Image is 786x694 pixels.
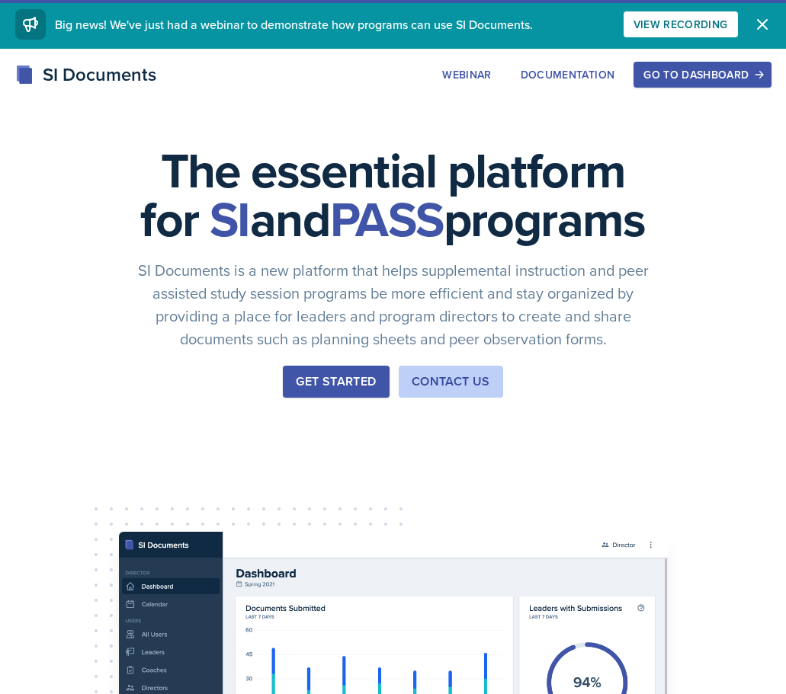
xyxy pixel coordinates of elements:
div: Contact Us [412,373,490,391]
div: Go to Dashboard [643,69,761,81]
button: Documentation [511,62,625,88]
div: SI Documents [15,61,156,88]
button: Get Started [283,366,389,398]
div: Get Started [296,373,376,391]
button: Go to Dashboard [634,62,771,88]
div: Webinar [442,69,491,81]
div: Documentation [521,69,615,81]
span: Big news! We've just had a webinar to demonstrate how programs can use SI Documents. [55,16,533,33]
button: Webinar [432,62,501,88]
button: Contact Us [399,366,503,398]
div: View Recording [634,18,728,30]
button: View Recording [624,11,738,37]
